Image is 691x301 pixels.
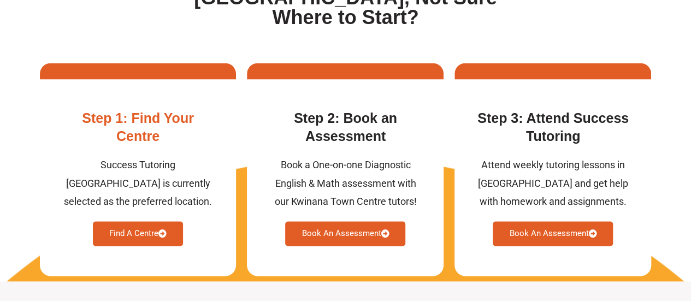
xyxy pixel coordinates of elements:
[269,156,422,210] div: Book a One-on-one Diagnostic English & Math assessment with our Kwinana Town Centre tutors!
[285,221,405,246] a: Book An Assessment
[476,109,629,145] h3: Step 3: Attend Success Tutoring
[493,221,613,246] a: Book An Assessment
[509,178,691,301] iframe: Chat Widget
[476,156,629,210] div: Attend weekly tutoring lessons in [GEOGRAPHIC_DATA] and get help with homework and assignments.​
[93,221,183,246] a: Find A Centre
[62,109,215,145] h3: Step 1: Find Your Centre
[62,156,215,210] div: Success Tutoring [GEOGRAPHIC_DATA] is currently selected as the preferred location.
[269,109,422,145] h3: Step 2: Book an Assessment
